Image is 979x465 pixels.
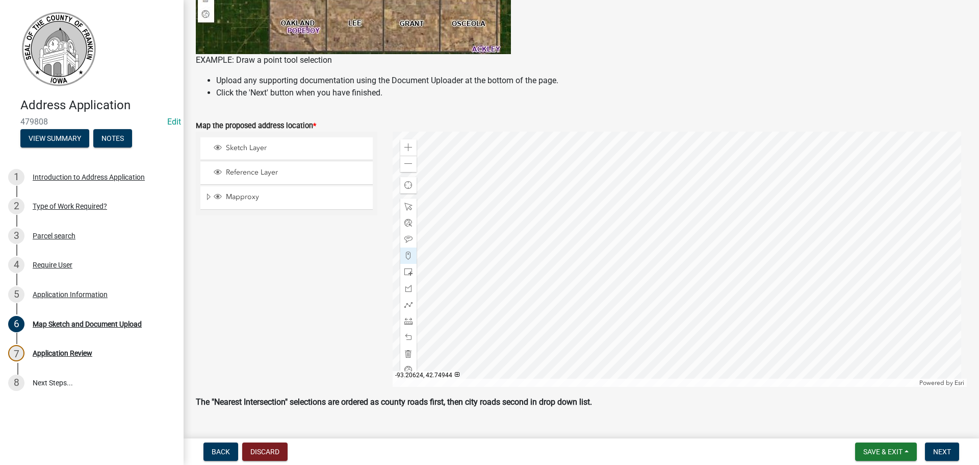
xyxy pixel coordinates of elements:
span: 479808 [20,117,163,127]
button: Back [203,443,238,461]
span: Next [933,448,951,456]
span: Sketch Layer [223,143,369,153]
div: Powered by [917,379,967,387]
strong: The "Nearest Intersection" selections are ordered as county roads first, then city roads second i... [196,397,592,407]
div: Application Review [33,350,92,357]
button: Next [925,443,959,461]
div: Mapproxy [212,192,369,203]
a: Esri [955,379,964,386]
div: Map Sketch and Document Upload [33,321,142,328]
span: Reference Layer [223,168,369,177]
wm-modal-confirm: Edit Application Number [167,117,181,127]
figcaption: EXAMPLE: Draw a point tool selection [196,54,967,66]
wm-modal-confirm: Notes [93,135,132,143]
div: Introduction to Address Application [33,174,145,181]
div: Reference Layer [212,168,369,178]
span: Mapproxy [223,192,369,202]
li: Reference Layer [200,162,373,185]
span: Save & Exit [863,448,903,456]
ul: Layer List [199,135,374,213]
wm-modal-confirm: Summary [20,135,89,143]
button: Notes [93,129,132,148]
div: Find my location [400,177,417,193]
span: Expand [204,192,212,203]
span: Back [212,448,230,456]
div: 1 [8,169,24,185]
div: 3 [8,228,24,244]
div: Type of Work Required? [33,203,107,210]
div: 6 [8,316,24,332]
label: Map the proposed address location [196,123,316,130]
div: 7 [8,345,24,361]
h4: Address Application [20,98,175,113]
div: Zoom in [400,139,417,156]
button: View Summary [20,129,89,148]
div: 8 [8,375,24,391]
li: Sketch Layer [200,137,373,160]
div: Parcel search [33,232,75,239]
li: Click the 'Next' button when you have finished. [216,87,967,99]
div: Sketch Layer [212,143,369,154]
div: 2 [8,198,24,214]
div: 4 [8,257,24,273]
div: Application Information [33,291,108,298]
button: Discard [242,443,288,461]
div: Require User [33,261,72,268]
button: Save & Exit [855,443,917,461]
div: Zoom out [400,156,417,172]
img: Franklin County, Iowa [20,11,97,87]
li: Mapproxy [200,186,373,210]
a: Edit [167,117,181,127]
div: 5 [8,286,24,303]
li: Upload any supporting documentation using the Document Uploader at the bottom of the page. [216,75,967,87]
